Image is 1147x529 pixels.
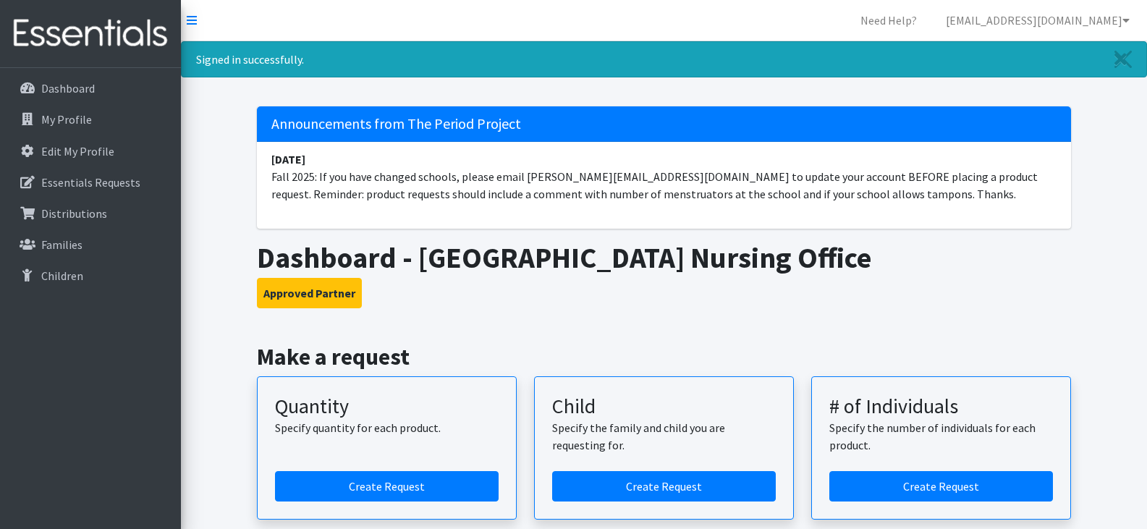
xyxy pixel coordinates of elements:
a: Edit My Profile [6,137,175,166]
li: Fall 2025: If you have changed schools, please email [PERSON_NAME][EMAIL_ADDRESS][DOMAIN_NAME] to... [257,142,1071,211]
p: Specify the number of individuals for each product. [829,419,1053,454]
a: Children [6,261,175,290]
p: Dashboard [41,81,95,96]
h3: Quantity [275,394,499,419]
a: Need Help? [849,6,928,35]
h5: Announcements from The Period Project [257,106,1071,142]
img: HumanEssentials [6,9,175,58]
a: Dashboard [6,74,175,103]
button: Approved Partner [257,278,362,308]
a: Families [6,230,175,259]
p: Edit My Profile [41,144,114,158]
h3: # of Individuals [829,394,1053,419]
a: My Profile [6,105,175,134]
p: Essentials Requests [41,175,140,190]
a: [EMAIL_ADDRESS][DOMAIN_NAME] [934,6,1141,35]
a: Essentials Requests [6,168,175,197]
p: My Profile [41,112,92,127]
p: Specify quantity for each product. [275,419,499,436]
h2: Make a request [257,343,1071,371]
h3: Child [552,394,776,419]
a: Distributions [6,199,175,228]
p: Specify the family and child you are requesting for. [552,419,776,454]
a: Create a request by number of individuals [829,471,1053,502]
div: Signed in successfully. [181,41,1147,77]
a: Create a request for a child or family [552,471,776,502]
p: Distributions [41,206,107,221]
a: Create a request by quantity [275,471,499,502]
h1: Dashboard - [GEOGRAPHIC_DATA] Nursing Office [257,240,1071,275]
p: Families [41,237,82,252]
strong: [DATE] [271,152,305,166]
p: Children [41,268,83,283]
a: Close [1100,42,1146,77]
